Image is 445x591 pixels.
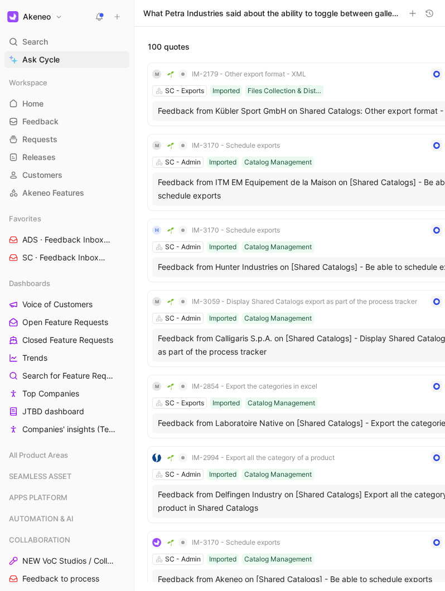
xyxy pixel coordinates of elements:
div: Imported [209,157,236,168]
div: APPS PLATFORM [4,489,129,509]
span: Home [22,98,43,109]
span: Search for Feature Requests [22,370,115,381]
div: Catalog Management [244,313,312,324]
span: Open Feature Requests [22,317,108,328]
div: Favorites [4,210,129,227]
div: Imported [209,469,236,480]
div: M [152,70,161,79]
div: SC - Admin [165,241,201,253]
span: IM-2179 - Other export format - XML [192,70,306,79]
span: AUTOMATION & AI [9,513,74,524]
span: Dashboards [9,278,50,289]
button: AkeneoAkeneo [4,9,65,25]
div: SC - Exports [165,398,204,409]
div: Catalog Management [244,554,312,565]
div: Imported [209,313,236,324]
a: JTBD dashboard [4,403,129,420]
a: Feedback to process [4,570,129,587]
img: 🌱 [167,71,174,77]
button: 🌱IM-2854 - Export the categories in excel [163,380,321,393]
div: AUTOMATION & AI [4,510,129,530]
span: Releases [22,152,56,163]
button: 🌱IM-3170 - Schedule exports [163,536,284,549]
div: Workspace [4,74,129,91]
span: Feedback [22,116,59,127]
a: Closed Feature Requests [4,332,129,348]
h1: Akeneo [23,12,51,22]
div: Files Collection & Distribution [248,85,321,96]
a: Companies' insights (Test [PERSON_NAME]) [4,421,129,438]
a: Ask Cycle [4,51,129,68]
div: COLLABORATION [4,531,129,548]
div: Imported [212,398,240,409]
span: Workspace [9,77,47,88]
div: Dashboards [4,275,129,292]
a: ADS · Feedback InboxDIGITAL SHOWROOM [4,231,129,248]
div: M [152,297,161,306]
div: Catalog Management [244,469,312,480]
a: Home [4,95,129,112]
span: Ask Cycle [22,53,60,66]
div: Imported [209,241,236,253]
button: 🌱IM-3170 - Schedule exports [163,139,284,152]
div: SC - Admin [165,157,201,168]
button: 🌱IM-3059 - Display Shared Catalogs export as part of the process tracker [163,295,421,308]
span: Closed Feature Requests [22,335,113,346]
div: All Product Areas [4,447,129,467]
a: NEW VoC Studios / Collaboration [4,553,129,569]
div: Search [4,33,129,50]
span: IM-3170 - Schedule exports [192,226,280,235]
a: Releases [4,149,129,166]
a: Open Feature Requests [4,314,129,331]
a: Requests [4,131,129,148]
span: Trends [22,352,47,364]
span: Akeneo Features [22,187,84,198]
div: SC - Admin [165,469,201,480]
img: 🌱 [167,454,174,461]
span: Top Companies [22,388,79,399]
div: SC - Exports [165,85,204,96]
div: AUTOMATION & AI [4,510,129,527]
div: M [152,141,161,150]
img: Akeneo [7,11,18,22]
img: logo [152,453,161,462]
div: M [152,382,161,391]
span: ADS · Feedback Inbox [22,234,111,246]
span: SC · Feedback Inbox [22,252,110,264]
span: IM-3170 - Schedule exports [192,538,280,547]
div: SC - Admin [165,313,201,324]
button: 🌱IM-2994 - Export all the category of a product [163,451,338,464]
div: APPS PLATFORM [4,489,129,506]
a: SC · Feedback InboxSHARED CATALOGS [4,249,129,266]
div: Catalog Management [248,398,315,409]
span: IM-2994 - Export all the category of a product [192,453,335,462]
button: 🌱IM-3170 - Schedule exports [163,224,284,237]
span: Requests [22,134,57,145]
a: Search for Feature Requests [4,367,129,384]
div: H [152,226,161,235]
img: 🌱 [167,142,174,149]
div: All Product Areas [4,447,129,463]
span: IM-2854 - Export the categories in excel [192,382,317,391]
a: Customers [4,167,129,183]
img: logo [152,538,161,547]
div: SEAMLESS ASSET [4,468,129,485]
a: Top Companies [4,385,129,402]
div: Catalog Management [244,241,312,253]
span: APPS PLATFORM [9,492,67,503]
span: All Product Areas [9,449,68,461]
img: 🌱 [167,539,174,546]
span: SEAMLESS ASSET [9,471,71,482]
span: Customers [22,169,62,181]
span: 100 quotes [148,40,190,54]
div: Catalog Management [244,157,312,168]
span: IM-3170 - Schedule exports [192,141,280,150]
span: Search [22,35,48,49]
h1: What Petra Industries said about the ability to toggle between gallery and list view? [143,8,399,19]
span: Feedback to process [22,573,99,584]
div: Imported [212,85,240,96]
img: 🌱 [167,298,174,305]
a: Feedback [4,113,129,130]
div: SC - Admin [165,554,201,565]
a: Voice of Customers [4,296,129,313]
